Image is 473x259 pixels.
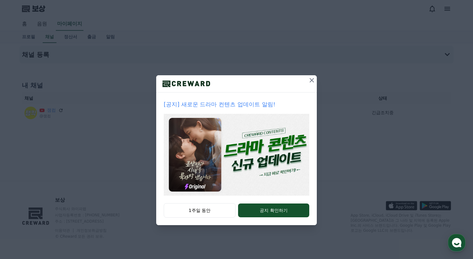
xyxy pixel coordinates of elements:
[260,208,287,213] font: 공지 확인하기
[156,79,216,88] img: 심벌 마크
[164,114,309,196] img: 팝업 썸네일
[164,203,236,218] button: 1주일 동안
[189,208,210,213] font: 1주일 동안
[238,203,309,217] button: 공지 확인하기
[164,100,309,196] a: [공지] 새로운 드라마 컨텐츠 업데이트 알림!
[164,101,275,108] font: [공지] 새로운 드라마 컨텐츠 업데이트 알림!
